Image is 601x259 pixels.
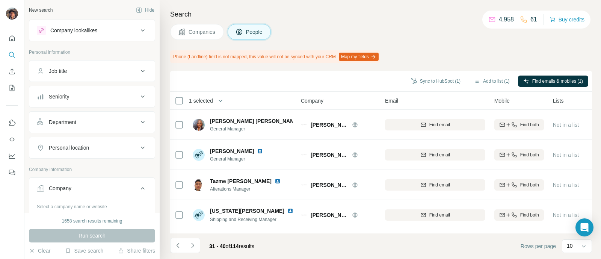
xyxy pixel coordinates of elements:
[210,117,300,125] span: [PERSON_NAME] [PERSON_NAME]
[494,149,544,161] button: Find both
[553,97,564,105] span: Lists
[429,151,450,158] span: Find email
[520,121,539,128] span: Find both
[385,97,398,105] span: Email
[49,118,76,126] div: Department
[429,121,450,128] span: Find email
[131,5,160,16] button: Hide
[553,152,579,158] span: Not in a list
[170,9,592,20] h4: Search
[6,48,18,62] button: Search
[6,32,18,45] button: Quick start
[29,21,155,39] button: Company lookalikes
[311,181,348,189] span: [PERSON_NAME]
[385,149,485,161] button: Find email
[185,238,200,253] button: Navigate to next page
[65,247,103,254] button: Save search
[257,148,263,154] img: LinkedIn logo
[170,238,185,253] button: Navigate to previous page
[287,208,293,214] img: LinkedIn logo
[50,27,97,34] div: Company lookalikes
[210,126,293,132] span: General Manager
[170,50,380,63] div: Phone (Landline) field is not mapped, this value will not be synced with your CRM
[6,81,18,95] button: My lists
[311,121,348,129] span: [PERSON_NAME]
[62,218,122,224] div: 1658 search results remaining
[49,144,89,151] div: Personal location
[385,209,485,221] button: Find email
[275,178,281,184] img: LinkedIn logo
[429,212,450,218] span: Find email
[494,209,544,221] button: Find both
[29,179,155,200] button: Company
[189,28,216,36] span: Companies
[494,97,510,105] span: Mobile
[49,67,67,75] div: Job title
[209,243,254,249] span: results
[553,122,579,128] span: Not in a list
[37,200,147,210] div: Select a company name or website
[532,78,583,85] span: Find emails & mobiles (1)
[189,97,213,105] span: 1 selected
[301,152,307,158] img: Logo of Monique Lhuillier
[6,166,18,179] button: Feedback
[230,243,239,249] span: 114
[6,65,18,78] button: Enrich CSV
[193,149,205,161] img: Avatar
[210,207,284,215] span: [US_STATE][PERSON_NAME]
[520,151,539,158] span: Find both
[210,156,272,162] span: General Manager
[193,119,205,131] img: Avatar
[550,14,584,25] button: Buy credits
[226,243,230,249] span: of
[6,8,18,20] img: Avatar
[49,185,71,192] div: Company
[518,76,588,87] button: Find emails & mobiles (1)
[385,119,485,130] button: Find email
[339,53,379,61] button: Map my fields
[553,182,579,188] span: Not in a list
[210,177,272,185] span: Tazme [PERSON_NAME]
[29,113,155,131] button: Department
[520,212,539,218] span: Find both
[301,212,307,218] img: Logo of Monique Lhuillier
[575,218,593,236] div: Open Intercom Messenger
[29,88,155,106] button: Seniority
[469,76,515,87] button: Add to list (1)
[29,49,155,56] p: Personal information
[210,186,290,192] span: Alterations Manager
[385,179,485,191] button: Find email
[118,247,155,254] button: Share filters
[29,7,53,14] div: New search
[406,76,466,87] button: Sync to HubSpot (1)
[521,242,556,250] span: Rows per page
[494,119,544,130] button: Find both
[29,139,155,157] button: Personal location
[29,247,50,254] button: Clear
[311,151,348,159] span: [PERSON_NAME]
[209,243,226,249] span: 31 - 40
[301,182,307,188] img: Logo of Monique Lhuillier
[193,209,205,221] img: Avatar
[530,15,537,24] p: 61
[429,182,450,188] span: Find email
[6,149,18,163] button: Dashboard
[499,15,514,24] p: 4,958
[6,133,18,146] button: Use Surfe API
[301,122,307,128] img: Logo of Monique Lhuillier
[553,212,579,218] span: Not in a list
[520,182,539,188] span: Find both
[29,62,155,80] button: Job title
[567,242,573,250] p: 10
[301,97,323,105] span: Company
[246,28,263,36] span: People
[49,93,69,100] div: Seniority
[29,166,155,173] p: Company information
[210,217,276,222] span: Shipping and Receiving Manager
[193,179,205,191] img: Avatar
[494,179,544,191] button: Find both
[311,211,348,219] span: [PERSON_NAME]
[6,116,18,130] button: Use Surfe on LinkedIn
[210,147,254,155] span: [PERSON_NAME]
